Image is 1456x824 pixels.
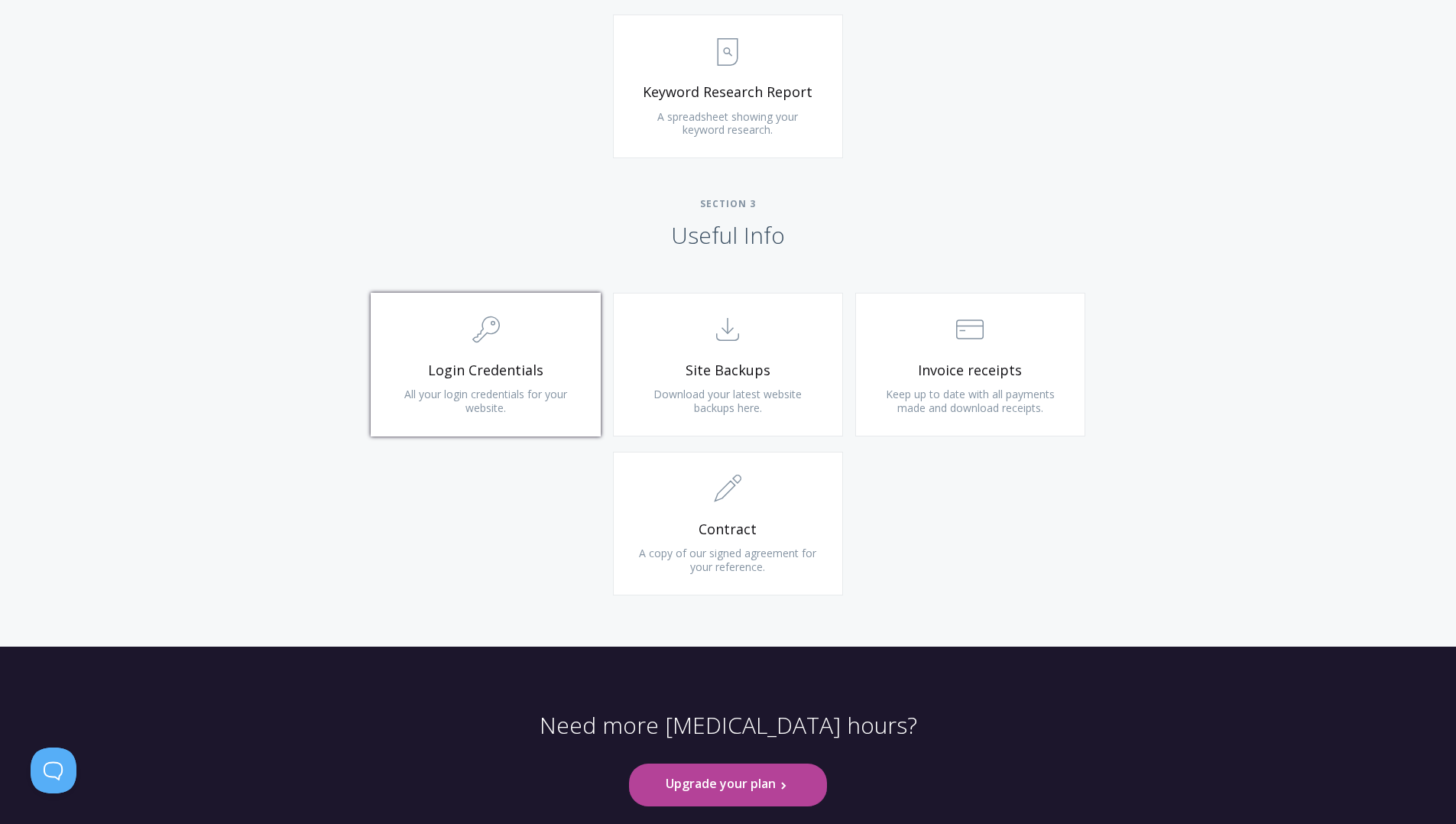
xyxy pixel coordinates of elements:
span: Download your latest website backups here. [653,387,802,415]
a: Site Backups Download your latest website backups here. [613,293,843,436]
span: A spreadsheet showing your keyword research. [657,109,798,138]
a: Keyword Research Report A spreadsheet showing your keyword research. [613,15,843,158]
a: Upgrade your plan [629,764,826,806]
span: All your login credentials for your website. [404,387,567,415]
p: Need more [MEDICAL_DATA] hours? [540,711,917,764]
span: Invoice receipts [879,362,1062,379]
span: A copy of our signed agreement for your reference. [639,546,816,574]
span: Site Backups [637,362,819,379]
span: Login Credentials [394,362,577,379]
span: Keep up to date with all payments made and download receipts. [886,387,1055,415]
iframe: Toggle Customer Support [31,748,76,793]
a: Login Credentials All your login credentials for your website. [371,293,601,436]
span: Keyword Research Report [637,83,819,101]
a: Invoice receipts Keep up to date with all payments made and download receipts. [855,293,1085,436]
a: Contract A copy of our signed agreement for your reference. [613,452,843,595]
span: Contract [637,521,819,538]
